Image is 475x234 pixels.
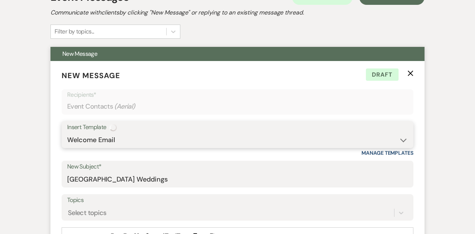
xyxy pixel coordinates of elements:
span: Draft [366,68,399,81]
label: Topics [67,195,408,206]
div: Filter by topics... [55,27,94,36]
p: Recipients* [67,90,408,100]
div: Insert Template [67,122,408,133]
h2: Communicate with clients by clicking "New Message" or replying to an existing message thread. [50,8,425,17]
span: ( Aerial ) [114,102,135,112]
span: New Message [62,71,120,80]
div: Select topics [68,208,107,218]
span: New Message [62,50,97,58]
a: Manage Templates [361,150,413,156]
label: New Subject* [67,161,408,172]
img: loading spinner [109,124,117,131]
div: Event Contacts [67,99,408,114]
